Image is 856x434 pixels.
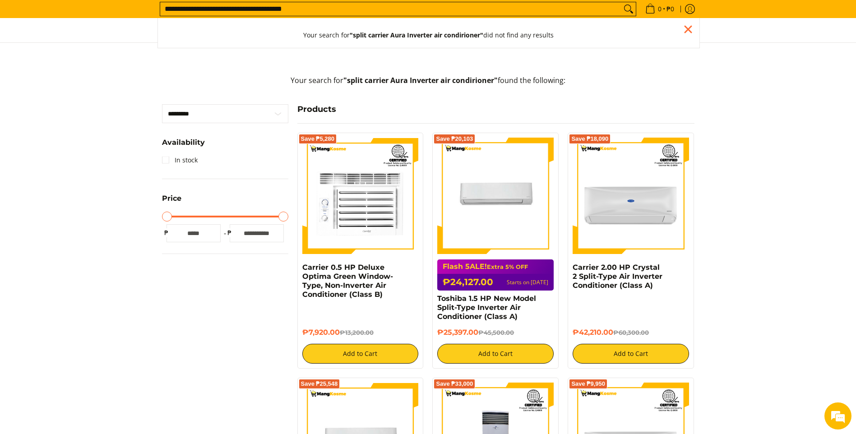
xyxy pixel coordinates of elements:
[436,136,473,142] span: Save ₱20,103
[436,381,473,387] span: Save ₱33,000
[573,263,662,290] a: Carrier 2.00 HP Crystal 2 Split-Type Air Inverter Conditioner (Class A)
[302,344,419,364] button: Add to Cart
[162,75,694,95] p: Your search for found the following:
[681,23,695,36] div: Close pop up
[613,329,649,336] del: ₱60,300.00
[301,381,338,387] span: Save ₱25,548
[302,138,419,254] img: Carrier 0.5 HP Deluxe Optima Green Window-Type, Non-Inverter Air Conditioner (Class B)
[302,263,393,299] a: Carrier 0.5 HP Deluxe Optima Green Window-Type, Non-Inverter Air Conditioner (Class B)
[437,138,554,254] img: Toshiba 1.5 HP New Model Split-Type Inverter Air Conditioner (Class A)
[571,381,605,387] span: Save ₱9,950
[665,6,676,12] span: ₱0
[162,153,198,167] a: In stock
[162,139,205,153] summary: Open
[302,328,419,337] h6: ₱7,920.00
[301,136,335,142] span: Save ₱5,280
[162,139,205,146] span: Availability
[571,136,608,142] span: Save ₱18,090
[343,75,498,85] strong: "split carrier Aura Inverter air condirioner"
[19,114,157,205] span: We are offline. Please leave us a message.
[225,228,234,237] span: ₱
[573,138,689,254] img: Carrier 2.00 HP Crystal 2 Split-Type Air Inverter Conditioner (Class A)
[573,328,689,337] h6: ₱42,210.00
[162,195,181,202] span: Price
[643,4,677,14] span: •
[340,329,374,336] del: ₱13,200.00
[350,31,483,39] strong: "split carrier Aura Inverter air condirioner"
[5,246,172,278] textarea: Type your message and click 'Submit'
[437,328,554,337] h6: ₱25,397.00
[437,344,554,364] button: Add to Cart
[294,23,563,48] button: Your search for"split carrier Aura Inverter air condirioner"did not find any results
[657,6,663,12] span: 0
[297,104,694,115] h4: Products
[437,294,536,321] a: Toshiba 1.5 HP New Model Split-Type Inverter Air Conditioner (Class A)
[478,329,514,336] del: ₱45,500.00
[132,278,164,290] em: Submit
[148,5,170,26] div: Minimize live chat window
[47,51,152,62] div: Leave a message
[162,228,171,237] span: ₱
[162,195,181,209] summary: Open
[621,2,636,16] button: Search
[573,344,689,364] button: Add to Cart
